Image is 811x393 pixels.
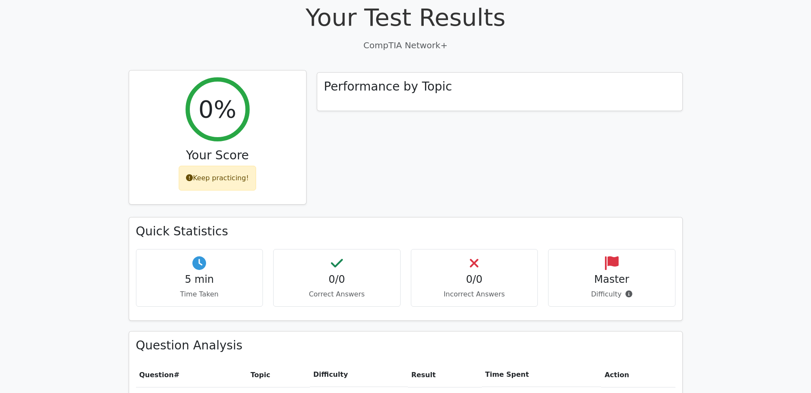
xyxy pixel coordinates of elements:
[136,363,247,387] th: #
[555,289,668,299] p: Difficulty
[324,79,452,94] h3: Performance by Topic
[418,273,531,286] h4: 0/0
[136,338,675,353] h3: Question Analysis
[280,273,393,286] h4: 0/0
[408,363,482,387] th: Result
[136,148,299,163] h3: Your Score
[601,363,675,387] th: Action
[143,289,256,299] p: Time Taken
[482,363,601,387] th: Time Spent
[418,289,531,299] p: Incorrect Answers
[198,95,236,123] h2: 0%
[143,273,256,286] h4: 5 min
[129,3,683,32] h1: Your Test Results
[136,224,675,239] h3: Quick Statistics
[555,273,668,286] h4: Master
[247,363,310,387] th: Topic
[129,39,683,52] p: CompTIA Network+
[139,371,174,379] span: Question
[310,363,408,387] th: Difficulty
[280,289,393,299] p: Correct Answers
[179,166,256,191] div: Keep practicing!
